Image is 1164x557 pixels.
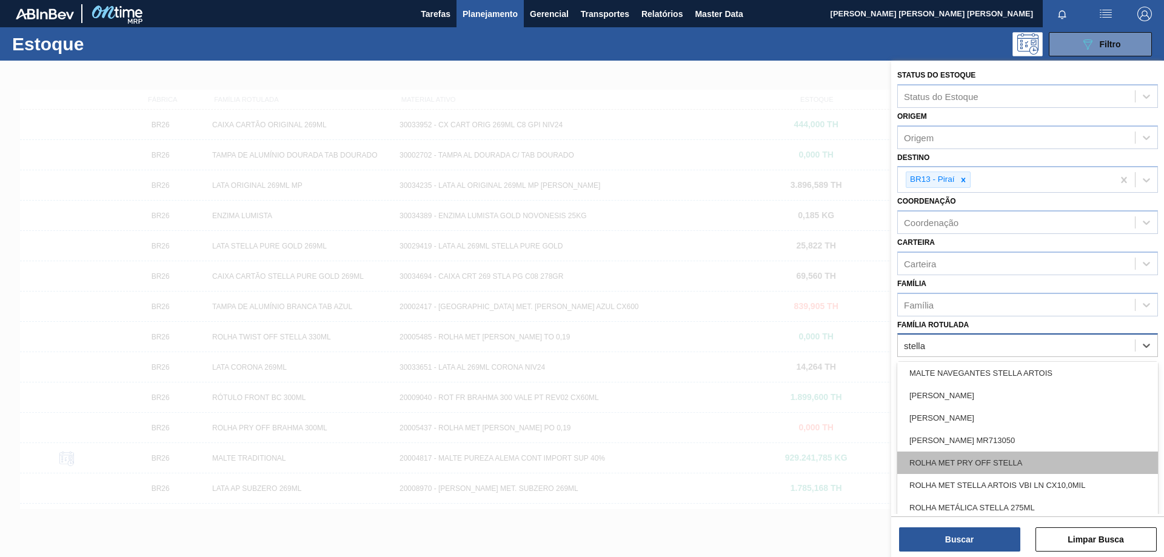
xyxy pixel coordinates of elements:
[1100,39,1121,49] span: Filtro
[897,361,958,370] label: Material ativo
[897,238,935,247] label: Carteira
[906,172,957,187] div: BR13 - Piraí
[897,429,1158,452] div: [PERSON_NAME] MR713050
[897,362,1158,384] div: MALTE NAVEGANTES STELLA ARTOIS
[1043,5,1082,22] button: Notificações
[16,8,74,19] img: TNhmsLtSVTkK8tSr43FrP2fwEKptu5GPRR3wAAAABJRU5ErkJggg==
[530,7,569,21] span: Gerencial
[897,384,1158,407] div: [PERSON_NAME]
[904,299,934,310] div: Família
[1012,32,1043,56] div: Pogramando: nenhum usuário selecionado
[897,71,975,79] label: Status do Estoque
[897,407,1158,429] div: [PERSON_NAME]
[897,112,927,121] label: Origem
[1099,7,1113,21] img: userActions
[641,7,683,21] span: Relatórios
[421,7,450,21] span: Tarefas
[581,7,629,21] span: Transportes
[897,496,1158,519] div: ROLHA METÁLICA STELLA 275ML
[897,474,1158,496] div: ROLHA MET STELLA ARTOIS VBI LN CX10,0MIL
[463,7,518,21] span: Planejamento
[904,218,958,228] div: Coordenação
[897,197,956,205] label: Coordenação
[904,91,978,101] div: Status do Estoque
[897,153,929,162] label: Destino
[897,321,969,329] label: Família Rotulada
[904,258,936,268] div: Carteira
[904,132,934,142] div: Origem
[897,452,1158,474] div: ROLHA MET PRY OFF STELLA
[12,37,193,51] h1: Estoque
[1049,32,1152,56] button: Filtro
[695,7,743,21] span: Master Data
[1137,7,1152,21] img: Logout
[897,279,926,288] label: Família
